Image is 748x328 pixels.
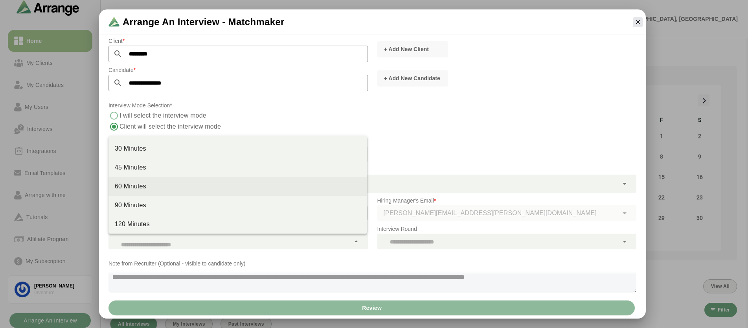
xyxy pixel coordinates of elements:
span: Arrange an Interview - Matchmaker [123,16,285,28]
button: + Add New Client [377,41,448,57]
span: + Add New Candidate [384,74,440,82]
div: 120 Minutes [115,219,361,229]
div: 30 Minutes [115,144,361,153]
p: Candidate Documents (CV, Cover Letter) [108,165,636,175]
p: Candidate [108,65,368,75]
p: Interview Mode Selection* [108,101,636,110]
p: Note from Recruiter (Optional - visible to candidate only) [108,259,636,268]
div: 90 Minutes [115,201,361,210]
p: Client [108,36,368,46]
p: Hiring Manager's Email [377,196,637,205]
label: Client will select the interview mode [119,121,222,132]
div: 60 Minutes [115,182,361,191]
button: + Add New Candidate [377,70,448,87]
div: 45 Minutes [115,163,361,172]
label: I will select the interview mode [119,110,207,121]
span: + Add New Client [384,45,429,53]
p: Interview Round [377,224,637,234]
